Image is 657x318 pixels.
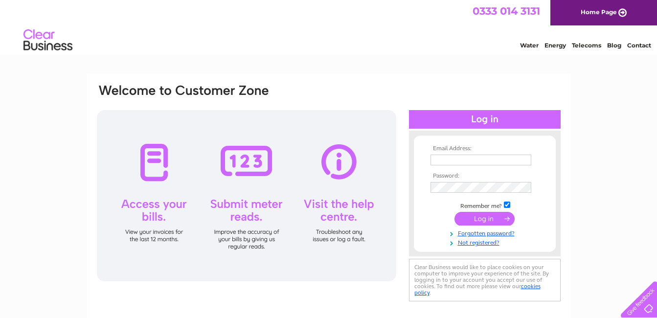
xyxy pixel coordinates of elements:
[430,228,542,237] a: Forgotten password?
[627,42,651,49] a: Contact
[473,5,540,17] a: 0333 014 3131
[520,42,539,49] a: Water
[98,5,560,47] div: Clear Business is a trading name of Verastar Limited (registered in [GEOGRAPHIC_DATA] No. 3667643...
[430,237,542,247] a: Not registered?
[572,42,601,49] a: Telecoms
[428,173,542,180] th: Password:
[607,42,621,49] a: Blog
[409,259,561,301] div: Clear Business would like to place cookies on your computer to improve your experience of the sit...
[23,25,73,55] img: logo.png
[454,212,515,226] input: Submit
[428,200,542,210] td: Remember me?
[428,145,542,152] th: Email Address:
[414,283,541,296] a: cookies policy
[544,42,566,49] a: Energy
